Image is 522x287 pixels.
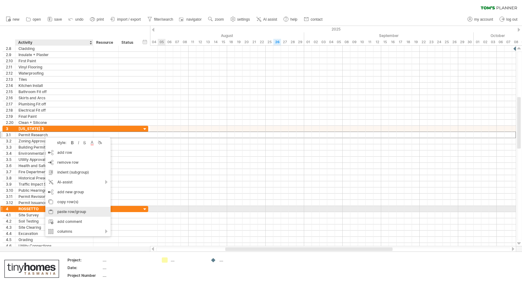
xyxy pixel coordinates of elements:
[481,39,489,45] div: Thursday, 2 October 2025
[13,17,19,22] span: new
[6,126,15,132] div: 3
[219,39,227,45] div: Friday, 15 August 2025
[6,89,15,95] div: 2.15
[24,15,43,23] a: open
[343,39,350,45] div: Monday, 8 September 2025
[75,17,84,22] span: undo
[258,39,266,45] div: Friday, 22 August 2025
[45,197,111,207] div: copy row(s)
[6,83,15,88] div: 2.14
[18,206,90,212] div: ROSSETTO
[489,39,497,45] div: Friday, 3 October 2025
[45,207,111,217] div: paste row/group
[171,257,204,263] div: ....
[18,132,90,138] div: Permit Research
[302,15,324,23] a: contact
[88,15,106,23] a: print
[18,231,90,236] div: Excavation
[6,175,15,181] div: 3.8
[109,15,143,23] a: import / export
[281,39,289,45] div: Wednesday, 27 August 2025
[18,181,90,187] div: Traffic Impact Studies
[6,237,15,243] div: 4.5
[290,17,297,22] span: help
[451,39,458,45] div: Friday, 26 September 2025
[46,15,64,23] a: save
[103,265,154,270] div: ....
[18,200,90,206] div: Permit Issuance
[497,39,504,45] div: Monday, 6 October 2025
[18,64,90,70] div: Vinyl Flooring
[206,15,226,23] a: zoom
[282,15,299,23] a: help
[443,39,451,45] div: Thursday, 25 September 2025
[366,39,373,45] div: Thursday, 11 September 2025
[6,46,15,51] div: 2.8
[6,169,15,175] div: 3.7
[466,15,495,23] a: my account
[227,39,235,45] div: Monday, 18 August 2025
[142,32,304,39] div: August 2025
[250,39,258,45] div: Thursday, 21 August 2025
[327,39,335,45] div: Thursday, 4 September 2025
[389,39,397,45] div: Tuesday, 16 September 2025
[189,39,196,45] div: Monday, 11 August 2025
[18,150,90,156] div: Environmental Permits
[381,39,389,45] div: Monday, 15 September 2025
[186,17,202,22] span: navigator
[498,15,519,23] a: log out
[506,17,517,22] span: log out
[6,181,15,187] div: 3.9
[358,39,366,45] div: Wednesday, 10 September 2025
[289,39,296,45] div: Thursday, 28 August 2025
[304,39,312,45] div: Monday, 1 September 2025
[212,39,219,45] div: Thursday, 14 August 2025
[18,212,90,218] div: Site Survey
[397,39,404,45] div: Wednesday, 17 September 2025
[6,194,15,199] div: 3.11
[6,76,15,82] div: 2.13
[420,39,427,45] div: Monday, 22 September 2025
[18,126,90,132] div: [US_STATE] 3
[219,257,253,263] div: ....
[158,39,165,45] div: Tuesday, 5 August 2025
[6,120,15,125] div: 2.20
[18,76,90,82] div: Tiles
[474,39,481,45] div: Wednesday, 1 October 2025
[18,138,90,144] div: Zoning Approval
[67,273,101,278] div: Project Number
[67,15,85,23] a: undo
[103,273,154,278] div: ....
[458,39,466,45] div: Monday, 29 September 2025
[45,217,111,227] div: add comment
[6,101,15,107] div: 2.17
[18,83,90,88] div: Kitchen Install
[3,259,60,279] img: 0fa8071f-567e-4bb4-bb99-6c585f770091.png
[6,107,15,113] div: 2.18
[67,265,101,270] div: Date:
[18,89,90,95] div: Bathroom Fit off
[6,157,15,162] div: 3.5
[304,32,474,39] div: September 2025
[311,17,323,22] span: contact
[404,39,412,45] div: Thursday, 18 September 2025
[6,200,15,206] div: 3.12
[6,70,15,76] div: 2.12
[412,39,420,45] div: Friday, 19 September 2025
[45,167,111,177] div: indent (subgroup)
[45,148,111,158] div: add row
[181,39,189,45] div: Friday, 8 August 2025
[6,52,15,58] div: 2.9
[18,58,90,64] div: First Paint
[18,113,90,119] div: Final Paint
[154,17,173,22] span: filter/search
[4,15,21,23] a: new
[18,169,90,175] div: Fire Department Approval
[243,39,250,45] div: Wednesday, 20 August 2025
[97,17,104,22] span: print
[204,39,212,45] div: Wednesday, 13 August 2025
[96,39,115,46] div: Resource
[18,175,90,181] div: Historical Preservation Approval
[335,39,343,45] div: Friday, 5 September 2025
[6,132,15,138] div: 3.1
